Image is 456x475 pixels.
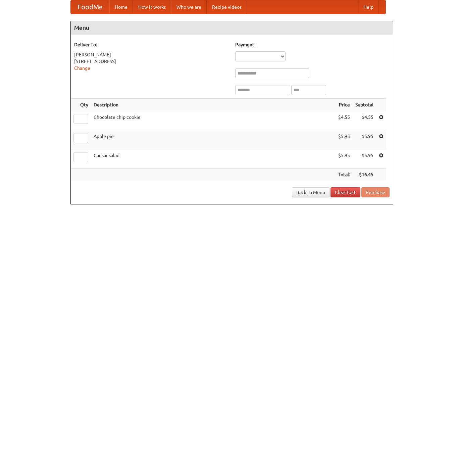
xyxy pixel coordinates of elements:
[71,99,91,111] th: Qty
[335,149,353,169] td: $5.95
[74,41,229,48] h5: Deliver To:
[91,130,335,149] td: Apple pie
[74,51,229,58] div: [PERSON_NAME]
[71,0,109,14] a: FoodMe
[335,169,353,181] th: Total:
[109,0,133,14] a: Home
[353,169,376,181] th: $16.45
[335,130,353,149] td: $5.95
[207,0,247,14] a: Recipe videos
[335,111,353,130] td: $4.55
[353,99,376,111] th: Subtotal
[353,149,376,169] td: $5.95
[335,99,353,111] th: Price
[353,111,376,130] td: $4.55
[353,130,376,149] td: $5.95
[91,149,335,169] td: Caesar salad
[358,0,379,14] a: Help
[91,111,335,130] td: Chocolate chip cookie
[235,41,390,48] h5: Payment:
[74,65,90,71] a: Change
[361,187,390,197] button: Purchase
[91,99,335,111] th: Description
[71,21,393,35] h4: Menu
[331,187,360,197] a: Clear Cart
[74,58,229,65] div: [STREET_ADDRESS]
[171,0,207,14] a: Who we are
[292,187,330,197] a: Back to Menu
[133,0,171,14] a: How it works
